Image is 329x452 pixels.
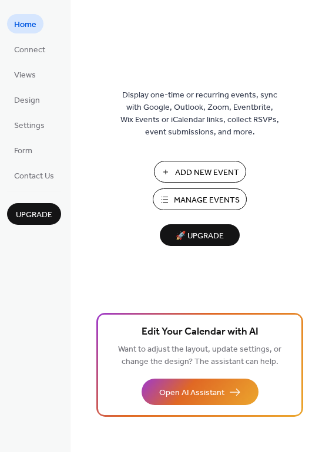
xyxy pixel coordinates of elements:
[7,14,43,33] a: Home
[154,161,246,183] button: Add New Event
[142,324,258,340] span: Edit Your Calendar with AI
[14,95,40,107] span: Design
[159,387,224,399] span: Open AI Assistant
[14,145,32,157] span: Form
[142,379,258,405] button: Open AI Assistant
[167,228,233,244] span: 🚀 Upgrade
[14,69,36,82] span: Views
[14,120,45,132] span: Settings
[7,39,52,59] a: Connect
[7,166,61,185] a: Contact Us
[174,194,240,207] span: Manage Events
[7,90,47,109] a: Design
[153,188,247,210] button: Manage Events
[16,209,52,221] span: Upgrade
[7,65,43,84] a: Views
[7,203,61,225] button: Upgrade
[120,89,279,139] span: Display one-time or recurring events, sync with Google, Outlook, Zoom, Eventbrite, Wix Events or ...
[14,44,45,56] span: Connect
[14,170,54,183] span: Contact Us
[7,140,39,160] a: Form
[14,19,36,31] span: Home
[175,167,239,179] span: Add New Event
[160,224,240,246] button: 🚀 Upgrade
[7,115,52,134] a: Settings
[118,342,281,370] span: Want to adjust the layout, update settings, or change the design? The assistant can help.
